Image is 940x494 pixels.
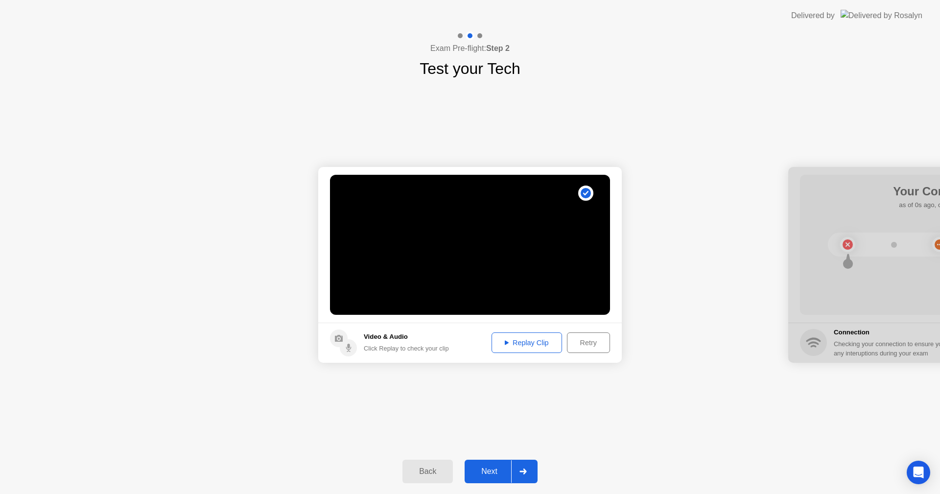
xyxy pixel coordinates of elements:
img: Delivered by Rosalyn [841,10,922,21]
div: Delivered by [791,10,835,22]
button: Retry [567,332,610,353]
div: Click Replay to check your clip [364,344,449,353]
div: Back [405,467,450,476]
button: Replay Clip [492,332,562,353]
b: Step 2 [486,44,510,52]
button: Back [402,460,453,483]
div: Replay Clip [495,339,559,347]
button: Next [465,460,538,483]
div: Next [468,467,511,476]
h5: Video & Audio [364,332,449,342]
h4: Exam Pre-flight: [430,43,510,54]
div: Retry [570,339,607,347]
h1: Test your Tech [420,57,520,80]
div: Open Intercom Messenger [907,461,930,484]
